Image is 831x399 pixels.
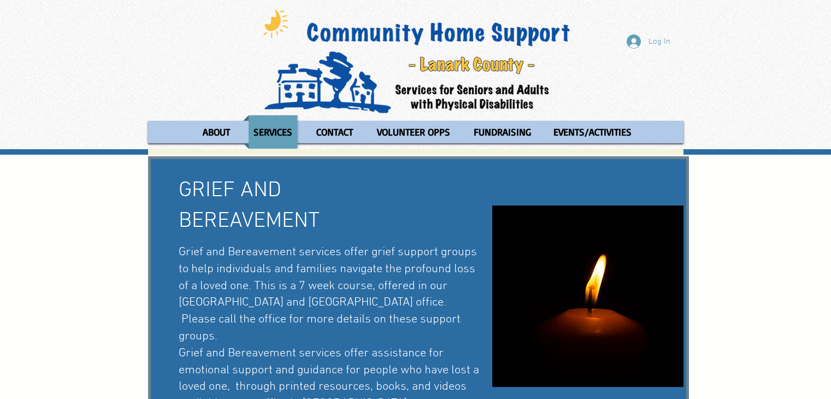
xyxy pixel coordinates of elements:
[543,115,642,149] a: EVENTS/ACTIVITIES
[192,115,240,149] a: ABOUT
[469,115,536,149] p: FUNDRAISING
[549,115,636,149] p: EVENTS/ACTIVITIES
[148,115,683,149] nav: Site
[249,115,297,149] p: SERVICES
[179,178,320,234] span: GRIEF AND BEREAVEMENT
[367,115,461,149] a: VOLUNTEER OPPS
[305,115,364,149] a: CONTACT
[463,115,540,149] a: FUNDRAISING
[198,115,235,149] p: ABOUT
[243,115,303,149] a: SERVICES
[619,31,678,52] button: Log In
[372,115,455,149] p: VOLUNTEER OPPS
[311,115,358,149] p: CONTACT
[645,36,674,48] span: Log In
